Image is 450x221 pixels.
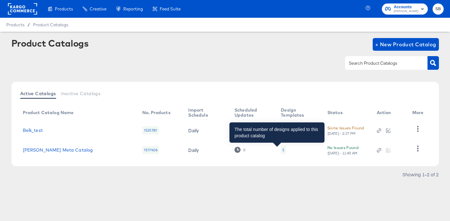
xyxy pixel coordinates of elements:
button: + New Product Catalog [373,38,439,51]
span: Products [6,22,24,27]
span: Accounts [394,4,418,10]
div: Scheduled Updates [235,107,268,118]
div: Showing 1–2 of 2 [402,172,439,177]
div: 1525781 [142,126,159,134]
button: Accounts[PERSON_NAME] [382,3,428,15]
div: Design Templates [281,107,315,118]
th: Status [322,105,372,120]
div: 0 [235,147,246,153]
th: More [407,105,431,120]
div: Import Schedule [188,107,222,118]
div: 5 [282,147,284,153]
span: [PERSON_NAME] [394,9,418,14]
span: SB [435,5,441,13]
th: Action [372,105,407,120]
td: Daily [183,120,229,140]
span: + New Product Catalog [375,40,436,49]
div: No. Products [142,110,170,115]
span: Feed Suite [160,6,181,11]
div: 0 [243,128,246,133]
span: Creative [90,6,106,11]
button: SB [433,3,444,15]
div: [DATE] - 2:17 PM [327,131,356,136]
td: Daily [183,140,229,160]
a: Belk_test [23,128,43,133]
div: Connect a Design [282,125,313,135]
div: Product Catalogs [11,38,89,48]
div: Connect a Design [281,124,315,137]
div: 0 [235,127,246,133]
div: 1517406 [142,146,159,154]
div: Some Issues Found [327,125,364,131]
span: Active Catalogs [20,91,56,96]
span: Products [55,6,73,11]
input: Search Product Catalogs [348,60,415,67]
button: Some Issues Found[DATE] - 2:17 PM [327,125,364,136]
span: / [24,22,33,27]
div: 5 [281,146,286,154]
a: Product Catalogs [33,22,68,27]
a: [PERSON_NAME] Meta Catalog [23,147,93,153]
div: Product Catalog Name [23,110,74,115]
span: Inactive Catalogs [61,91,101,96]
span: Reporting [123,6,143,11]
div: 0 [243,148,246,152]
